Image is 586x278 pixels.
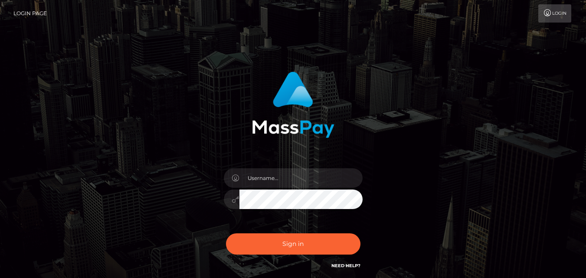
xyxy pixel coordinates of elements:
a: Login Page [13,4,47,23]
input: Username... [239,168,363,188]
a: Need Help? [331,263,360,268]
button: Sign in [226,233,360,255]
a: Login [538,4,571,23]
img: MassPay Login [252,72,334,138]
